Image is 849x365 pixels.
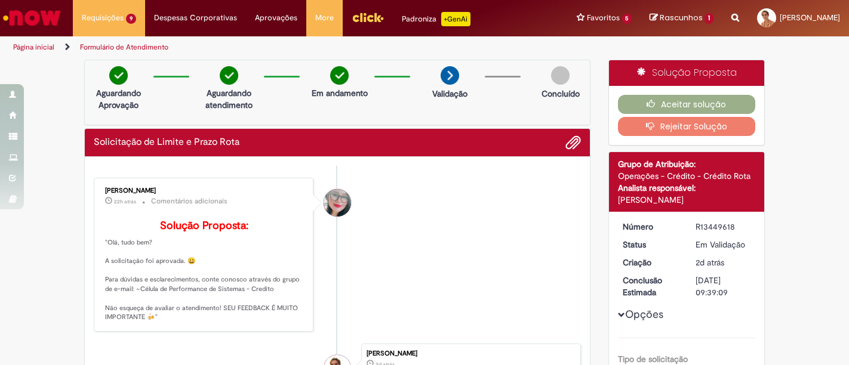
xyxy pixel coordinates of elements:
[614,239,687,250] dt: Status
[618,354,688,364] b: Tipo de solicitação
[696,274,751,298] div: [DATE] 09:39:09
[614,221,687,233] dt: Número
[352,8,384,26] img: click_logo_yellow_360x200.png
[315,12,334,24] span: More
[367,350,574,357] div: [PERSON_NAME]
[696,239,751,250] div: Em Validação
[618,194,756,206] div: [PERSON_NAME]
[330,66,349,85] img: check-circle-green.png
[614,274,687,298] dt: Conclusão Estimada
[542,88,580,100] p: Concluído
[565,135,581,150] button: Adicionar anexos
[660,12,703,23] span: Rascunhos
[126,14,136,24] span: 9
[114,198,136,205] time: 27/08/2025 13:10:30
[105,220,304,322] p: "Olá, tudo bem? A solicitação foi aprovada. 😀 Para dúvidas e esclarecimentos, conte conosco atrav...
[618,117,756,136] button: Rejeitar Solução
[618,182,756,194] div: Analista responsável:
[618,95,756,114] button: Aceitar solução
[80,42,168,52] a: Formulário de Atendimento
[255,12,297,24] span: Aprovações
[441,66,459,85] img: arrow-next.png
[154,12,237,24] span: Despesas Corporativas
[9,36,557,58] ul: Trilhas de página
[200,87,258,111] p: Aguardando atendimento
[696,257,724,268] time: 26/08/2025 16:39:02
[609,60,765,86] div: Solução Proposta
[160,219,248,233] b: Solução Proposta:
[622,14,632,24] span: 5
[618,158,756,170] div: Grupo de Atribuição:
[402,12,470,26] div: Padroniza
[151,196,227,206] small: Comentários adicionais
[441,12,470,26] p: +GenAi
[696,256,751,268] div: 26/08/2025 16:39:02
[13,42,54,52] a: Página inicial
[551,66,570,85] img: img-circle-grey.png
[696,221,751,233] div: R13449618
[94,137,239,148] h2: Solicitação de Limite e Prazo Rota Histórico de tíquete
[82,12,124,24] span: Requisições
[696,257,724,268] span: 2d atrás
[220,66,238,85] img: check-circle-green.png
[1,6,63,30] img: ServiceNow
[324,189,351,216] div: Franciele Fernanda Melo dos Santos
[109,66,128,85] img: check-circle-green.png
[587,12,620,24] span: Favoritos
[114,198,136,205] span: 22h atrás
[432,88,467,100] p: Validação
[618,170,756,182] div: Operações - Crédito - Crédito Rota
[105,187,304,194] div: [PERSON_NAME]
[705,13,713,24] span: 1
[90,87,147,111] p: Aguardando Aprovação
[312,87,368,99] p: Em andamento
[780,13,840,23] span: [PERSON_NAME]
[614,256,687,268] dt: Criação
[650,13,713,24] a: Rascunhos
